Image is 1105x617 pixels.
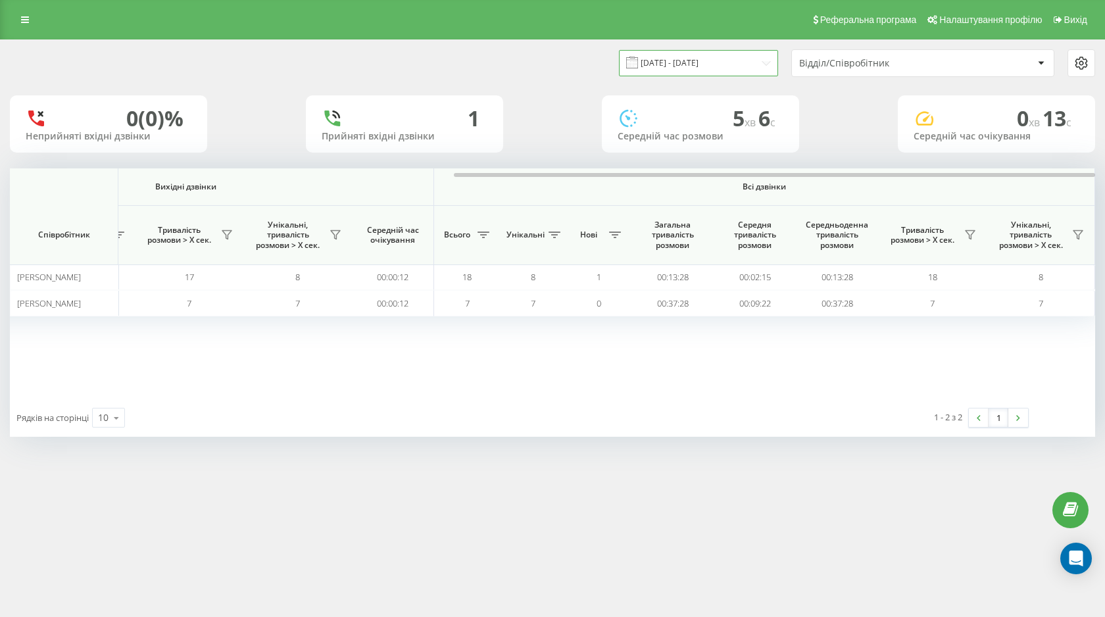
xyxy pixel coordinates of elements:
[1064,14,1087,25] span: Вихід
[597,297,601,309] span: 0
[930,297,935,309] span: 7
[806,220,868,251] span: Середньоденна тривалість розмови
[21,230,107,240] span: Співробітник
[16,412,89,424] span: Рядків на сторінці
[352,264,434,290] td: 00:00:12
[17,271,81,283] span: [PERSON_NAME]
[531,297,535,309] span: 7
[631,290,714,316] td: 00:37:28
[641,220,704,251] span: Загальна тривалість розмови
[799,58,956,69] div: Відділ/Співробітник
[141,225,217,245] span: Тривалість розмови > Х сек.
[597,271,601,283] span: 1
[928,271,937,283] span: 18
[250,220,326,251] span: Унікальні, тривалість розмови > Х сек.
[126,106,184,131] div: 0 (0)%
[187,297,191,309] span: 7
[441,230,474,240] span: Всього
[885,225,960,245] span: Тривалість розмови > Х сек.
[465,297,470,309] span: 7
[993,220,1068,251] span: Унікальні, тривалість розмови > Х сек.
[462,271,472,283] span: 18
[322,131,487,142] div: Прийняті вхідні дзвінки
[934,410,962,424] div: 1 - 2 з 2
[17,297,81,309] span: [PERSON_NAME]
[1029,115,1043,130] span: хв
[714,290,796,316] td: 00:09:22
[1066,115,1071,130] span: c
[1039,297,1043,309] span: 7
[1043,104,1071,132] span: 13
[352,290,434,316] td: 00:00:12
[733,104,758,132] span: 5
[295,297,300,309] span: 7
[473,182,1056,192] span: Всі дзвінки
[745,115,758,130] span: хв
[618,131,783,142] div: Середній час розмови
[185,271,194,283] span: 17
[914,131,1079,142] div: Середній час очікування
[758,104,775,132] span: 6
[1060,543,1092,574] div: Open Intercom Messenger
[468,106,479,131] div: 1
[724,220,786,251] span: Середня тривалість розмови
[1039,271,1043,283] span: 8
[572,230,605,240] span: Нові
[820,14,917,25] span: Реферальна програма
[26,131,191,142] div: Неприйняті вхідні дзвінки
[506,230,545,240] span: Унікальні
[989,408,1008,427] a: 1
[1017,104,1043,132] span: 0
[295,271,300,283] span: 8
[939,14,1042,25] span: Налаштування профілю
[631,264,714,290] td: 00:13:28
[714,264,796,290] td: 00:02:15
[796,290,878,316] td: 00:37:28
[362,225,424,245] span: Середній час очікування
[770,115,775,130] span: c
[98,411,109,424] div: 10
[531,271,535,283] span: 8
[796,264,878,290] td: 00:13:28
